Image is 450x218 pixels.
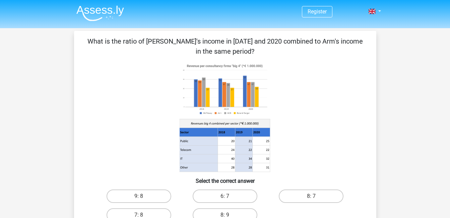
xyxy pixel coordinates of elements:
[107,189,171,203] label: 9: 8
[193,189,257,203] label: 6: 7
[76,5,124,21] img: Assessly
[85,36,366,56] p: What is the ratio of [PERSON_NAME]'s income in [DATE] and 2020 combined to Arm's income in the sa...
[85,172,366,184] h6: Select the correct answer
[279,189,343,203] label: 8: 7
[308,8,327,15] a: Register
